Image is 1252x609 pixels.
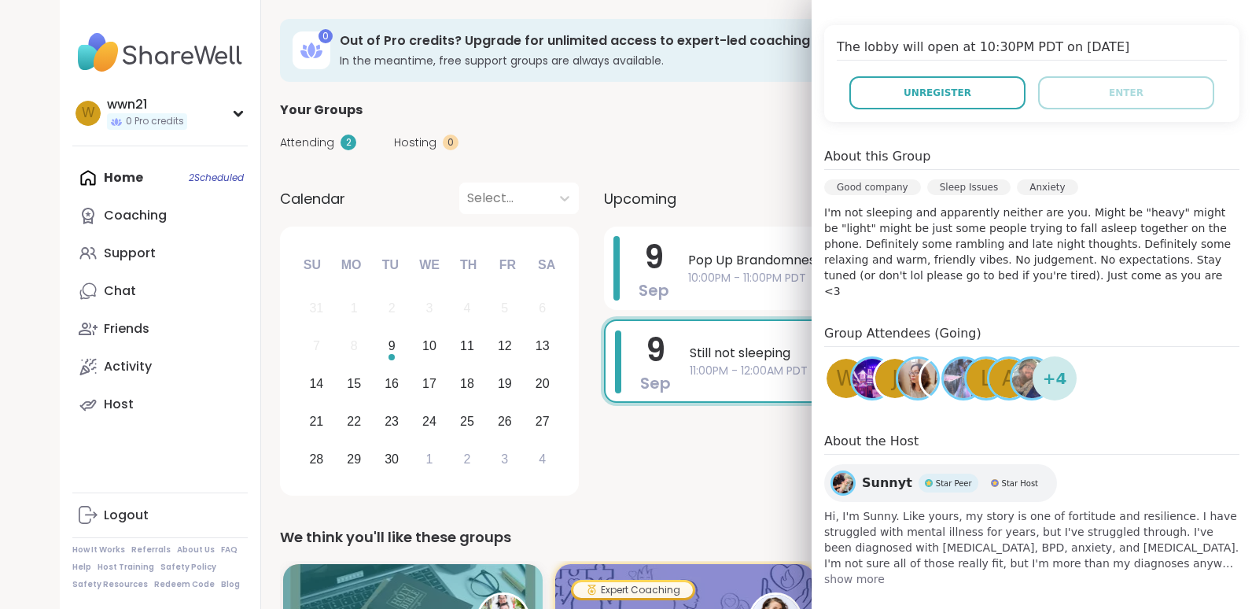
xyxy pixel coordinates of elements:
[340,32,1045,50] h3: Out of Pro credits? Upgrade for unlimited access to expert-led coaching groups.
[824,179,921,195] div: Good company
[921,359,960,398] img: Kevin2025
[347,448,361,470] div: 29
[300,442,333,476] div: Choose Sunday, September 28th, 2025
[82,103,95,124] span: w
[426,297,433,319] div: 3
[837,38,1227,61] h4: The lobby will open at 10:30PM PDT on [DATE]
[463,448,470,470] div: 2
[337,330,371,364] div: Not available Monday, September 8th, 2025
[351,335,358,356] div: 8
[319,29,333,43] div: 0
[488,330,521,364] div: Choose Friday, September 12th, 2025
[964,356,1008,400] a: L
[991,479,999,487] img: Star Host
[1010,356,1054,400] a: BRandom502
[72,386,248,423] a: Host
[536,335,550,356] div: 13
[375,330,409,364] div: Choose Tuesday, September 9th, 2025
[104,358,152,375] div: Activity
[892,364,898,394] span: J
[490,248,525,282] div: Fr
[72,234,248,272] a: Support
[72,562,91,573] a: Help
[221,579,240,590] a: Blog
[925,479,933,487] img: Star Peer
[72,348,248,386] a: Activity
[688,270,1145,286] span: 10:00PM - 11:00PM PDT
[525,330,559,364] div: Choose Saturday, September 13th, 2025
[413,404,447,438] div: Choose Wednesday, September 24th, 2025
[573,582,693,598] div: Expert Coaching
[341,135,356,150] div: 2
[337,367,371,401] div: Choose Monday, September 15th, 2025
[460,411,474,432] div: 25
[690,363,1143,379] span: 11:00PM - 12:00AM PDT
[824,147,930,166] h4: About this Group
[413,442,447,476] div: Choose Wednesday, October 1st, 2025
[295,248,330,282] div: Su
[460,335,474,356] div: 11
[422,335,436,356] div: 10
[488,292,521,326] div: Not available Friday, September 5th, 2025
[340,53,1045,68] h3: In the meantime, free support groups are always available.
[422,411,436,432] div: 24
[309,297,323,319] div: 31
[375,292,409,326] div: Not available Tuesday, September 2nd, 2025
[347,411,361,432] div: 22
[413,367,447,401] div: Choose Wednesday, September 17th, 2025
[525,292,559,326] div: Not available Saturday, September 6th, 2025
[498,373,512,394] div: 19
[347,373,361,394] div: 15
[987,356,1031,400] a: A
[640,372,671,394] span: Sep
[337,404,371,438] div: Choose Monday, September 22nd, 2025
[501,297,508,319] div: 5
[824,205,1239,299] p: I'm not sleeping and apparently neither are you. Might be "heavy" might be "light" might be just ...
[898,359,937,398] img: irisanne
[300,367,333,401] div: Choose Sunday, September 14th, 2025
[280,135,334,151] span: Attending
[463,297,470,319] div: 4
[536,411,550,432] div: 27
[1017,179,1077,195] div: Anxiety
[104,245,156,262] div: Support
[131,544,171,555] a: Referrals
[498,411,512,432] div: 26
[72,544,125,555] a: How It Works
[936,478,972,489] span: Star Peer
[451,292,484,326] div: Not available Thursday, September 4th, 2025
[498,335,512,356] div: 12
[313,335,320,356] div: 7
[422,373,436,394] div: 17
[1012,359,1051,398] img: BRandom502
[1038,76,1214,109] button: Enter
[104,282,136,300] div: Chat
[300,330,333,364] div: Not available Sunday, September 7th, 2025
[297,290,561,478] div: month 2025-09
[98,562,154,573] a: Host Training
[451,367,484,401] div: Choose Thursday, September 18th, 2025
[824,571,1239,587] span: show more
[529,248,564,282] div: Sa
[375,367,409,401] div: Choose Tuesday, September 16th, 2025
[488,442,521,476] div: Choose Friday, October 3rd, 2025
[177,544,215,555] a: About Us
[919,356,963,400] a: Kevin2025
[72,272,248,310] a: Chat
[1002,364,1016,394] span: A
[639,279,669,301] span: Sep
[525,442,559,476] div: Choose Saturday, October 4th, 2025
[107,96,187,113] div: wwn21
[488,404,521,438] div: Choose Friday, September 26th, 2025
[72,310,248,348] a: Friends
[451,404,484,438] div: Choose Thursday, September 25th, 2025
[862,474,912,493] span: Sunnyt
[426,448,433,470] div: 1
[604,188,676,209] span: Upcoming
[104,320,149,338] div: Friends
[525,404,559,438] div: Choose Saturday, September 27th, 2025
[221,544,238,555] a: FAQ
[280,526,1173,548] div: We think you'll like these groups
[824,356,868,400] a: w
[896,356,940,400] a: irisanne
